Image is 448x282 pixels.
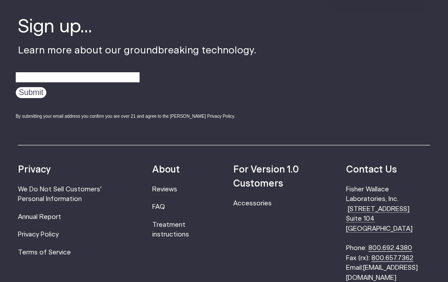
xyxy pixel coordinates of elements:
[152,165,180,174] strong: About
[18,14,256,127] div: Learn more about our groundbreaking technology.
[18,231,59,238] a: Privacy Policy
[233,165,299,188] strong: For Version 1.0 Customers
[346,264,418,281] a: [EMAIL_ADDRESS][DOMAIN_NAME]
[16,113,256,120] div: By submitting your email address you confirm you are over 21 and agree to the [PERSON_NAME] Priva...
[152,186,177,193] a: Reviews
[18,214,61,220] a: Annual Report
[346,165,397,174] strong: Contact Us
[152,204,165,210] a: FAQ
[18,186,101,202] a: We Do Not Sell Customers' Personal Information
[233,200,272,207] a: Accessories
[18,249,71,256] a: Terms of Service
[18,14,256,39] h4: Sign up...
[18,165,51,174] strong: Privacy
[152,222,189,238] a: Treatment instructions
[16,87,46,98] input: Submit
